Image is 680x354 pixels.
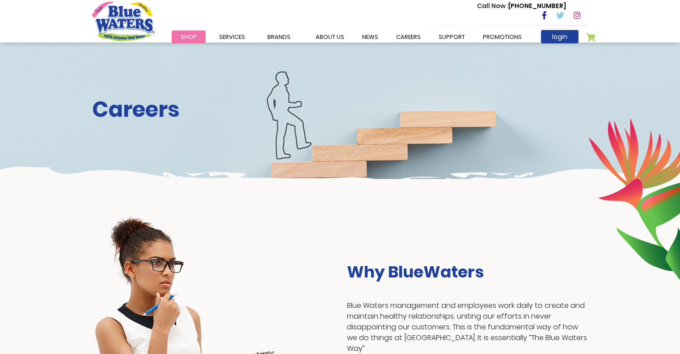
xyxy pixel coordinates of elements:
[307,30,353,43] a: about us
[92,1,155,41] a: store logo
[267,33,291,41] span: Brands
[588,118,680,280] img: career-intro-leaves.png
[347,262,588,281] h3: Why BlueWaters
[347,300,588,354] p: Blue Waters management and employees work daily to create and maintain healthy relationships, uni...
[541,30,579,43] a: login
[181,33,197,41] span: Shop
[430,30,474,43] a: support
[477,1,508,10] span: Call Now :
[353,30,387,43] a: News
[387,30,430,43] a: careers
[477,1,566,11] p: [PHONE_NUMBER]
[474,30,531,43] a: Promotions
[219,33,245,41] span: Services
